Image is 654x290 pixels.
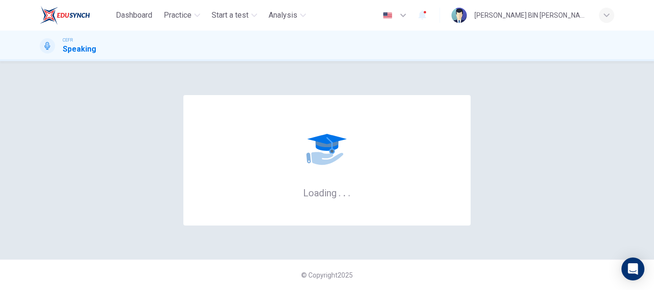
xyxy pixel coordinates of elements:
button: Analysis [265,7,310,24]
img: EduSynch logo [40,6,90,25]
span: Practice [164,10,192,21]
button: Dashboard [112,7,156,24]
div: Open Intercom Messenger [621,258,644,280]
span: Dashboard [116,10,152,21]
a: EduSynch logo [40,6,112,25]
span: CEFR [63,37,73,43]
span: Analysis [269,10,297,21]
img: en [382,12,394,19]
h6: . [343,184,346,200]
h1: Speaking [63,43,96,55]
div: [PERSON_NAME] BIN [PERSON_NAME] [474,10,587,21]
button: Practice [160,7,204,24]
h6: . [348,184,351,200]
img: Profile picture [451,8,467,23]
span: Start a test [212,10,248,21]
span: © Copyright 2025 [301,271,353,279]
button: Start a test [208,7,261,24]
h6: . [338,184,341,200]
h6: Loading [303,186,351,199]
